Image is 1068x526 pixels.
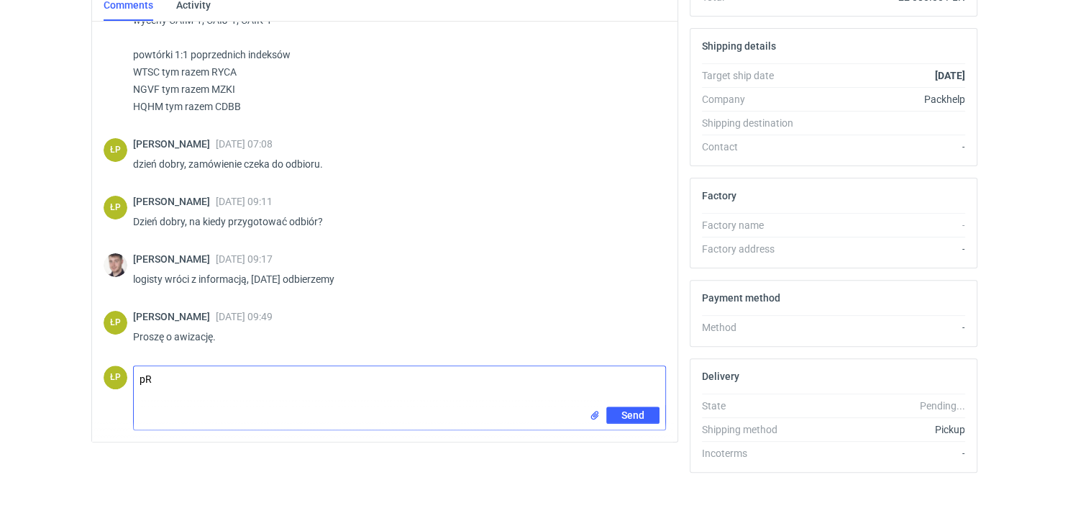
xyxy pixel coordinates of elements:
[606,407,659,424] button: Send
[133,12,654,115] p: wyceny CAIM-1; CAIJ-1; CAIK-1 powtórki 1:1 poprzednich indeksów WTSC tym razem RYCA NGVF tym raze...
[104,311,127,335] figcaption: ŁP
[216,311,273,322] span: [DATE] 09:49
[621,410,644,420] span: Send
[133,213,654,230] p: Dzień dobry, na kiedy przygotować odbiór?
[133,196,216,207] span: [PERSON_NAME]
[133,311,216,322] span: [PERSON_NAME]
[702,190,736,201] h2: Factory
[807,92,965,106] div: Packhelp
[807,218,965,232] div: -
[134,366,665,407] textarea: pROSZE
[702,218,807,232] div: Factory name
[702,40,776,52] h2: Shipping details
[133,138,216,150] span: [PERSON_NAME]
[702,371,739,382] h2: Delivery
[702,320,807,335] div: Method
[104,138,127,162] figcaption: ŁP
[702,399,807,413] div: State
[702,92,807,106] div: Company
[702,446,807,461] div: Incoterms
[216,253,273,265] span: [DATE] 09:17
[216,138,273,150] span: [DATE] 07:08
[702,292,780,304] h2: Payment method
[104,253,127,277] img: Maciej Sikora
[133,253,216,265] span: [PERSON_NAME]
[702,68,807,83] div: Target ship date
[702,422,807,437] div: Shipping method
[104,366,127,389] figcaption: ŁP
[807,140,965,154] div: -
[702,242,807,256] div: Factory address
[934,70,964,81] strong: [DATE]
[104,196,127,219] figcaption: ŁP
[104,196,127,219] div: Łukasz Postawa
[807,242,965,256] div: -
[807,446,965,461] div: -
[104,311,127,335] div: Łukasz Postawa
[216,196,273,207] span: [DATE] 09:11
[807,422,965,437] div: Pickup
[104,366,127,389] div: Łukasz Postawa
[104,138,127,162] div: Łukasz Postawa
[133,271,654,288] p: logisty wróci z informacją, [DATE] odbierzemy
[702,140,807,154] div: Contact
[133,155,654,173] p: dzień dobry, zamówienie czeka do odbioru.
[807,320,965,335] div: -
[702,116,807,130] div: Shipping destination
[133,328,654,345] p: Proszę o awizację.
[919,400,964,412] em: Pending...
